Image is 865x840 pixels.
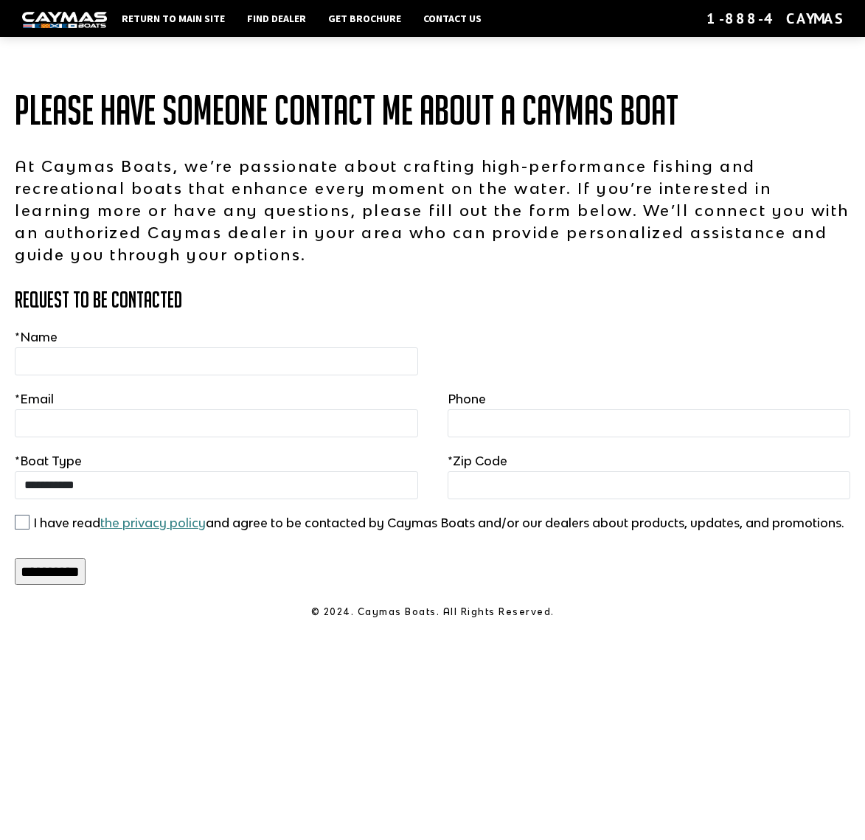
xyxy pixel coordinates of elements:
label: I have read and agree to be contacted by Caymas Boats and/or our dealers about products, updates,... [33,514,844,532]
a: the privacy policy [100,516,206,530]
label: Email [15,390,54,408]
label: Phone [448,390,486,408]
div: 1-888-4CAYMAS [706,9,843,28]
label: Name [15,328,58,346]
a: Contact Us [416,9,489,28]
img: white-logo-c9c8dbefe5ff5ceceb0f0178aa75bf4bb51f6bca0971e226c86eb53dfe498488.png [22,12,107,27]
a: Find Dealer [240,9,313,28]
a: Get Brochure [321,9,409,28]
a: Return to main site [114,9,232,28]
label: Boat Type [15,452,82,470]
h1: Please have someone contact me about a Caymas Boat [15,88,850,133]
h3: Request to Be Contacted [15,288,850,312]
label: Zip Code [448,452,507,470]
p: At Caymas Boats, we’re passionate about crafting high-performance fishing and recreational boats ... [15,155,850,265]
p: © 2024. Caymas Boats. All Rights Reserved. [15,605,850,619]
